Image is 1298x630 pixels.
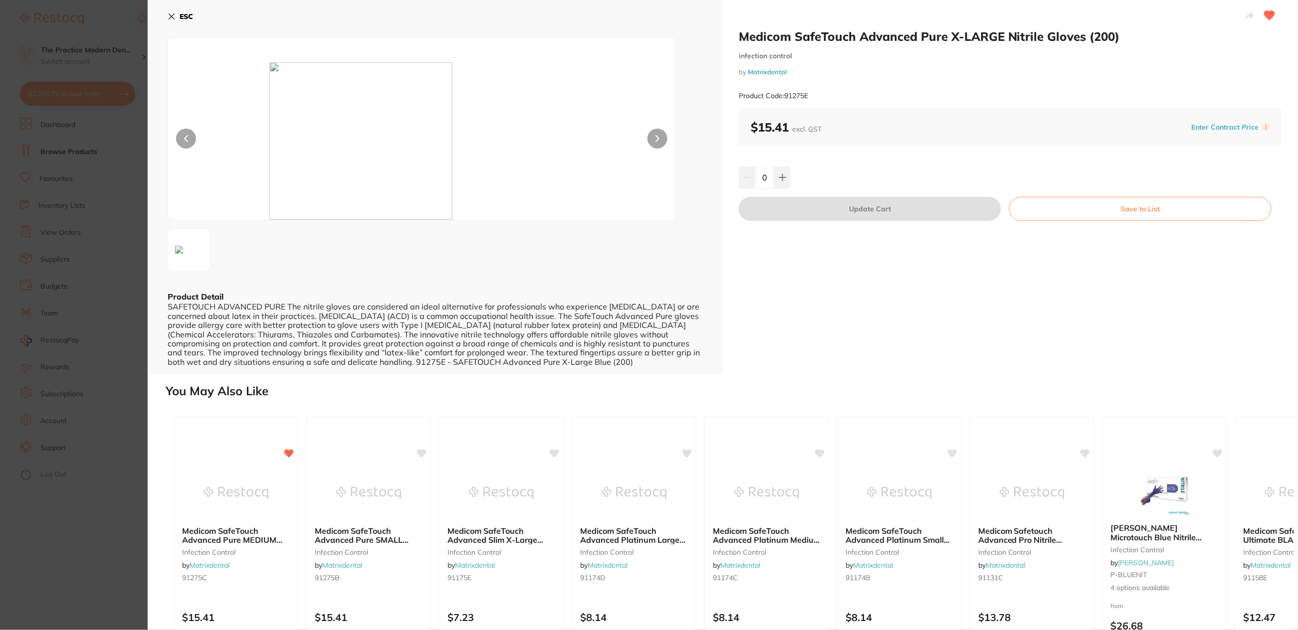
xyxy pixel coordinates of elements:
a: Matrixdental [986,561,1026,570]
label: i [1262,123,1270,131]
h2: Medicom SafeTouch Advanced Pure X-LARGE Nitrile Gloves (200) [739,29,1282,44]
button: Save to List [1009,197,1272,221]
small: infection control [1111,546,1219,554]
img: Medicom SafeTouch Advanced Pure MEDIUM Nitrile Gloves (200) [204,469,268,518]
img: Medicom SafeTouch Advanced Slim X-Large Nitrile Blue (100) Powder Free Glove [469,469,534,518]
span: excl. GST [792,125,822,134]
a: Matrixdental [455,561,495,570]
span: by [713,561,760,570]
small: infection control [713,548,821,556]
img: Medicom SafeTouch Advanced Platinum Small White Nitrile (100) Powder Free Glove [867,469,932,518]
a: Matrixdental [588,561,628,570]
small: 91275B [315,574,423,582]
p: $15.41 [315,612,423,623]
img: Medicom SafeTouch Advanced Platinum Medium White Nitrile (100) Powder Free Glove [734,469,799,518]
span: by [1111,558,1174,567]
b: ESC [180,12,193,21]
b: Medicom SafeTouch Advanced Platinum Large White Nitrile (100) Powder Free Glove [580,526,688,545]
a: Matrixdental [748,68,787,76]
p: $8.14 [580,612,688,623]
b: $15.41 [751,120,822,135]
b: Product Detail [168,292,223,302]
small: 91175E [447,574,555,582]
small: 91174C [713,574,821,582]
p: $8.14 [846,612,953,623]
div: SAFETOUCH ADVANCED PURE The nitrile gloves are considered an ideal alternative for professionals ... [168,302,703,366]
b: Medicom SafeTouch Advanced Pure SMALL Nitrile Gloves (200) [315,526,423,545]
button: ESC [168,8,193,25]
img: Medicom SafeTouch Advanced Pure SMALL Nitrile Gloves (200) [336,469,401,518]
img: MzAweDMwMC5qcGc [269,62,574,220]
small: infection control [315,548,423,556]
small: infection control [580,548,688,556]
b: Ansell Microtouch Blue Nitrile Gloves 200/box [1111,523,1219,542]
small: by [739,68,1282,76]
span: by [1244,561,1291,570]
span: 4 options available [1111,583,1219,593]
small: 91131C [978,574,1086,582]
a: Matrixdental [720,561,760,570]
small: 91174B [846,574,953,582]
small: infection control [978,548,1086,556]
a: Matrixdental [190,561,229,570]
small: infection control [182,548,290,556]
small: infection control [739,52,1282,60]
a: [PERSON_NAME] [1118,558,1174,567]
img: Ansell Microtouch Blue Nitrile Gloves 200/box [1132,466,1197,515]
span: by [846,561,893,570]
span: by [447,561,495,570]
span: by [978,561,1026,570]
span: by [580,561,628,570]
a: Matrixdental [322,561,362,570]
b: Medicom SafeTouch Advanced Pure MEDIUM Nitrile Gloves (200) [182,526,290,545]
small: infection control [846,548,953,556]
a: Matrixdental [853,561,893,570]
img: MzAweDMwMC5qcGc [171,242,187,258]
b: Medicom SafeTouch Advanced Platinum Small White Nitrile (100) Powder Free Glove [846,526,953,545]
img: Medicom SafeTouch Advanced Platinum Large White Nitrile (100) Powder Free Glove [602,469,666,518]
button: Update Cart [739,197,1001,221]
b: Medicom Safetouch Advanced Pro Nitrile Medium Violet (100) Glove [978,526,1086,545]
img: Medicom Safetouch Advanced Pro Nitrile Medium Violet (100) Glove [1000,469,1065,518]
b: Medicom SafeTouch Advanced Platinum Medium White Nitrile (100) Powder Free Glove [713,526,821,545]
p: $15.41 [182,612,290,623]
p: $7.23 [447,612,555,623]
h2: You May Also Like [166,384,1294,398]
small: 91275C [182,574,290,582]
small: infection control [447,548,555,556]
p: $13.78 [978,612,1086,623]
span: by [182,561,229,570]
span: by [315,561,362,570]
small: P-BLUENIT [1111,571,1219,579]
span: from [1111,602,1124,610]
button: Enter Contract Price [1189,123,1262,132]
small: Product Code: 91275E [739,92,808,100]
b: Medicom SafeTouch Advanced Slim X-Large Nitrile Blue (100) Powder Free Glove [447,526,555,545]
small: 91174D [580,574,688,582]
a: Matrixdental [1251,561,1291,570]
p: $8.14 [713,612,821,623]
